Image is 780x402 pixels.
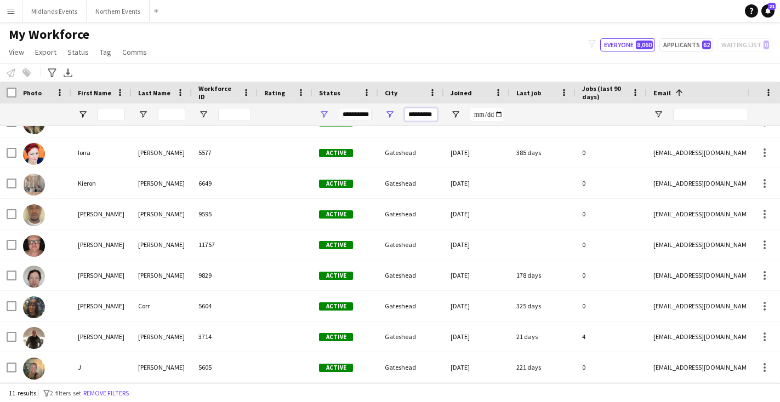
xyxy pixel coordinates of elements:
div: Iona [71,137,132,168]
div: 4 [576,321,647,352]
button: Northern Events [87,1,150,22]
img: Iona Sweeney [23,143,45,165]
div: [DATE] [444,321,510,352]
a: View [4,45,29,59]
div: Corr [132,291,192,321]
div: [DATE] [444,168,510,198]
span: City [385,89,397,97]
button: Remove filters [81,387,131,399]
div: [DATE] [444,137,510,168]
div: [DATE] [444,229,510,260]
span: Comms [122,47,147,57]
div: [PERSON_NAME] [132,199,192,229]
span: Last Name [138,89,170,97]
button: Open Filter Menu [138,110,148,119]
div: 5605 [192,352,258,382]
a: Export [31,45,61,59]
button: Open Filter Menu [319,110,329,119]
span: Tag [100,47,111,57]
button: Open Filter Menu [451,110,460,119]
input: Workforce ID Filter Input [218,108,251,121]
div: Gateshead [378,229,444,260]
div: [PERSON_NAME] [132,321,192,352]
a: Status [63,45,93,59]
span: Email [653,89,671,97]
button: Open Filter Menu [385,110,395,119]
img: Kieron Clark [23,174,45,196]
span: Active [319,333,353,341]
span: Status [67,47,89,57]
div: Gateshead [378,260,444,290]
img: Stephen Parr [23,327,45,349]
div: 385 days [510,137,576,168]
app-action-btn: Advanced filters [45,66,59,79]
div: 0 [576,291,647,321]
div: 5604 [192,291,258,321]
span: 62 [702,41,711,49]
img: Martin Waugh [23,266,45,288]
div: [PERSON_NAME] [71,260,132,290]
span: Export [35,47,56,57]
button: Midlands Events [22,1,87,22]
div: Gateshead [378,199,444,229]
img: Michelle Corr [23,296,45,318]
img: J Taplin [23,358,45,380]
input: Joined Filter Input [470,108,503,121]
div: [DATE] [444,260,510,290]
span: Last job [516,89,541,97]
div: [DATE] [444,291,510,321]
div: 0 [576,137,647,168]
span: Active [319,272,353,280]
span: 2 filters set [50,389,81,397]
div: 5577 [192,137,258,168]
span: Active [319,302,353,311]
div: [PERSON_NAME] [132,352,192,382]
div: 0 [576,199,647,229]
div: 9829 [192,260,258,290]
button: Open Filter Menu [198,110,208,119]
a: Comms [118,45,151,59]
span: My Workforce [9,26,89,43]
div: 0 [576,168,647,198]
span: Active [319,180,353,188]
div: Gateshead [378,168,444,198]
span: Active [319,149,353,157]
span: Status [319,89,340,97]
div: 9595 [192,199,258,229]
div: 325 days [510,291,576,321]
div: 3714 [192,321,258,352]
div: [PERSON_NAME] [132,137,192,168]
div: [PERSON_NAME] [132,168,192,198]
div: 21 days [510,321,576,352]
div: 11757 [192,229,258,260]
div: J [71,352,132,382]
span: 21 [768,3,776,10]
img: Erasmus K Ocansey [23,204,45,226]
div: 0 [576,260,647,290]
span: Active [319,364,353,372]
div: [PERSON_NAME] [71,199,132,229]
div: 0 [576,352,647,382]
div: [DATE] [444,352,510,382]
span: First Name [78,89,111,97]
div: [PERSON_NAME] [132,260,192,290]
div: Kieron [71,168,132,198]
div: Gateshead [378,352,444,382]
span: Active [319,241,353,249]
span: 8,060 [636,41,653,49]
div: 6649 [192,168,258,198]
a: Tag [95,45,116,59]
button: Everyone8,060 [600,38,655,51]
button: Applicants62 [659,38,713,51]
div: [PERSON_NAME] [71,291,132,321]
input: City Filter Input [405,108,437,121]
div: Gateshead [378,137,444,168]
div: 221 days [510,352,576,382]
input: Last Name Filter Input [158,108,185,121]
a: 21 [761,4,775,18]
span: Rating [264,89,285,97]
div: Gateshead [378,321,444,352]
span: Workforce ID [198,84,238,101]
div: [PERSON_NAME] [71,229,132,260]
span: Jobs (last 90 days) [582,84,627,101]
